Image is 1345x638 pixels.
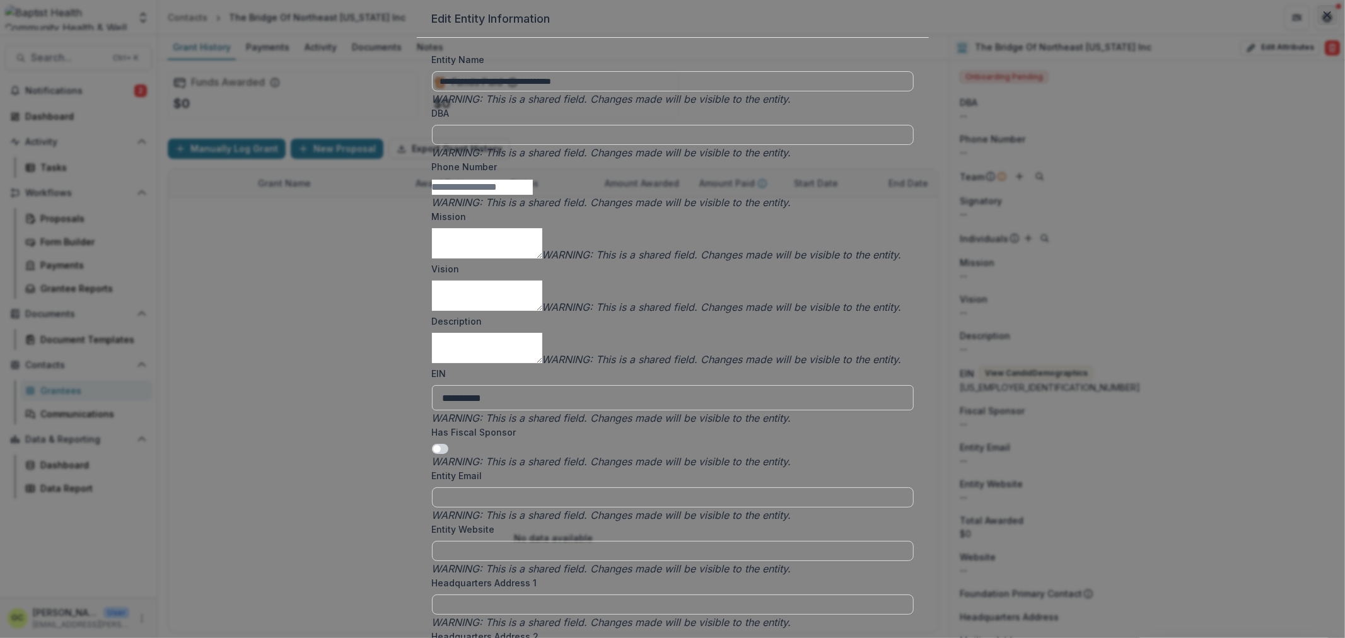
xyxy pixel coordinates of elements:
i: WARNING: This is a shared field. Changes made will be visible to the entity. [432,562,791,575]
label: Mission [432,210,906,223]
i: WARNING: This is a shared field. Changes made will be visible to the entity. [542,353,902,366]
i: WARNING: This is a shared field. Changes made will be visible to the entity. [542,248,902,261]
label: Entity Website [432,523,906,536]
label: DBA [432,107,906,120]
i: WARNING: This is a shared field. Changes made will be visible to the entity. [432,455,791,468]
label: Vision [432,262,906,275]
i: WARNING: This is a shared field. Changes made will be visible to the entity. [432,616,791,629]
label: Phone Number [432,160,906,173]
button: Close [1317,5,1337,25]
label: Entity Name [432,53,906,66]
i: WARNING: This is a shared field. Changes made will be visible to the entity. [432,412,791,424]
i: WARNING: This is a shared field. Changes made will be visible to the entity. [432,146,791,159]
label: EIN [432,367,906,380]
label: Has Fiscal Sponsor [432,426,906,439]
label: Entity Email [432,469,906,482]
label: Description [432,315,906,328]
i: WARNING: This is a shared field. Changes made will be visible to the entity. [432,93,791,105]
i: WARNING: This is a shared field. Changes made will be visible to the entity. [432,196,791,209]
label: Headquarters Address 1 [432,576,906,589]
i: WARNING: This is a shared field. Changes made will be visible to the entity. [542,301,902,313]
i: WARNING: This is a shared field. Changes made will be visible to the entity. [432,509,791,521]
